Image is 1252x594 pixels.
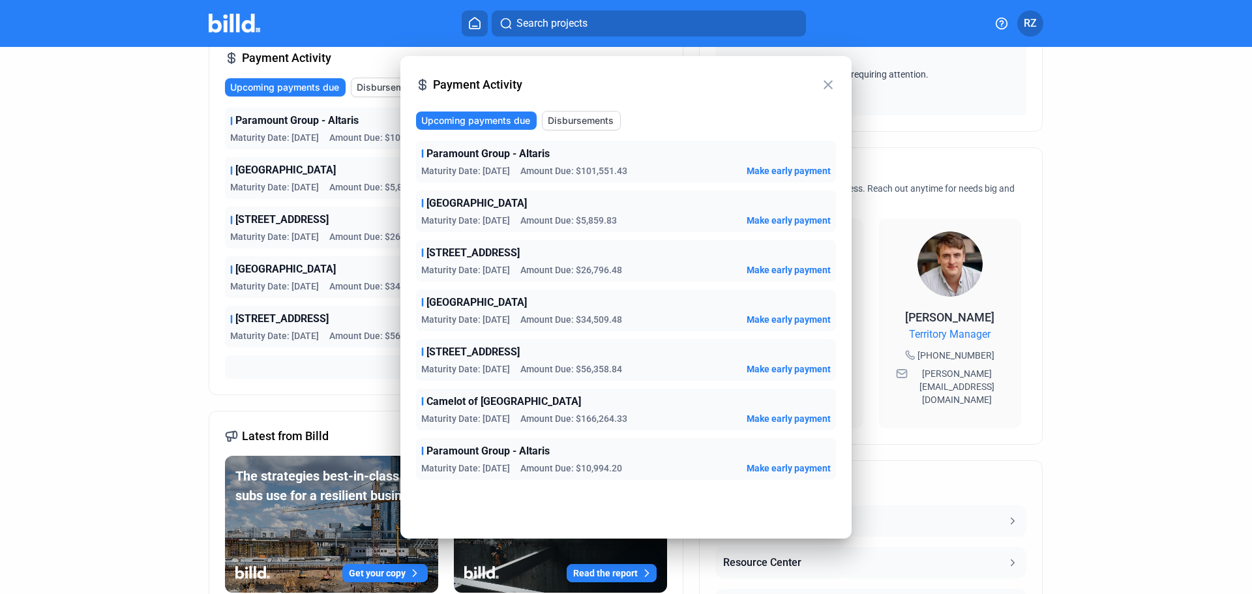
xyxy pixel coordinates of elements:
span: Maturity Date: [DATE] [230,230,319,243]
span: [PERSON_NAME][EMAIL_ADDRESS][DOMAIN_NAME] [910,367,1004,406]
span: Disbursements [357,81,423,94]
span: [PHONE_NUMBER] [917,349,994,362]
span: Latest from Billd [242,427,329,445]
span: Camelot of [GEOGRAPHIC_DATA] [426,394,581,409]
span: RZ [1024,16,1037,31]
img: Billd Company Logo [209,14,260,33]
span: Amount Due: $5,859.83 [520,214,617,227]
span: Amount Due: $56,358.84 [329,329,431,342]
span: Amount Due: $26,796.48 [520,263,622,276]
button: Make early payment [747,164,831,177]
button: Make early payment [747,412,831,425]
div: The strategies best-in-class subs use for a resilient business [235,466,428,505]
span: Amount Due: $101,551.43 [520,164,627,177]
button: Get your copy [342,564,428,582]
button: Read the report [567,564,657,582]
span: [PERSON_NAME] [905,310,994,324]
button: Disbursements [542,111,621,130]
span: [GEOGRAPHIC_DATA] [426,295,527,310]
span: Maturity Date: [DATE] [230,280,319,293]
span: Amount Due: $101,551.43 [329,131,436,144]
span: [GEOGRAPHIC_DATA] [235,162,336,178]
span: Search projects [516,16,588,31]
span: Amount Due: $56,358.84 [520,363,622,376]
span: Maturity Date: [DATE] [421,214,510,227]
span: [STREET_ADDRESS] [235,212,329,228]
span: Maturity Date: [DATE] [421,164,510,177]
span: Amount Due: $5,859.83 [329,181,426,194]
span: Maturity Date: [DATE] [421,313,510,326]
span: Amount Due: $10,994.20 [520,462,622,475]
button: Make early payment [747,263,831,276]
span: Amount Due: $34,509.48 [329,280,431,293]
button: Make early payment [747,214,831,227]
span: Maturity Date: [DATE] [421,462,510,475]
span: [GEOGRAPHIC_DATA] [235,261,336,277]
button: Make early payment [747,313,831,326]
span: Upcoming payments due [421,114,530,127]
span: Maturity Date: [DATE] [421,412,510,425]
span: Paramount Group - Altaris [426,443,550,459]
span: Maturity Date: [DATE] [421,363,510,376]
span: Upcoming payments due [230,81,339,94]
span: [STREET_ADDRESS] [426,245,520,261]
button: Upcoming payments due [416,111,537,130]
span: Payment Activity [433,76,820,94]
span: Amount Due: $166,264.33 [520,412,627,425]
img: Territory Manager [917,231,983,297]
span: Maturity Date: [DATE] [230,131,319,144]
span: Payment Activity [242,49,331,67]
mat-icon: close [820,77,836,93]
span: Maturity Date: [DATE] [230,329,319,342]
span: [STREET_ADDRESS] [426,344,520,360]
button: Make early payment [747,363,831,376]
span: No items requiring attention. [721,68,1021,81]
span: [STREET_ADDRESS] [235,311,329,327]
span: Paramount Group - Altaris [235,113,359,128]
span: We're here for you and your business. Reach out anytime for needs big and small! [715,183,1015,207]
span: Maturity Date: [DATE] [230,181,319,194]
span: Disbursements [548,114,614,127]
span: Amount Due: $26,796.48 [329,230,431,243]
span: Amount Due: $34,509.48 [520,313,622,326]
span: Territory Manager [909,327,991,342]
div: Resource Center [723,555,801,571]
span: Maturity Date: [DATE] [421,263,510,276]
span: [GEOGRAPHIC_DATA] [426,196,527,211]
span: Paramount Group - Altaris [426,146,550,162]
button: Make early payment [747,462,831,475]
